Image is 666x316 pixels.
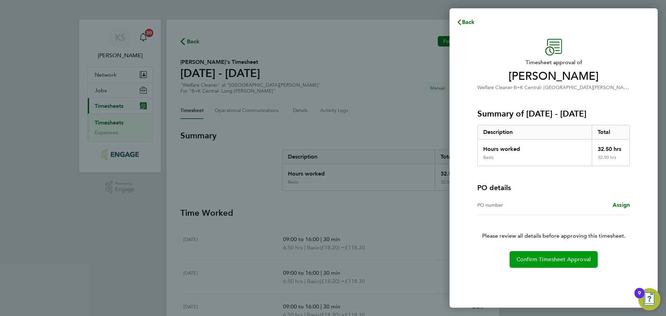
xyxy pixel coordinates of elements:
span: Timesheet approval of [477,58,630,67]
span: Welfare Cleaner [477,85,512,91]
div: 32.50 hrs [592,139,630,155]
span: Confirm Timesheet Approval [516,256,591,263]
span: Back [462,19,475,25]
button: Open Resource Center, 9 new notifications [638,288,660,310]
button: Confirm Timesheet Approval [510,251,598,268]
div: Summary of 22 - 28 Sep 2025 [477,125,630,166]
div: Basic [483,155,494,160]
span: · [512,85,514,91]
span: B+K Central- [GEOGRAPHIC_DATA][PERSON_NAME] [514,84,632,91]
div: Hours worked [478,139,592,155]
a: Assign [613,201,630,209]
button: Back [450,15,482,29]
div: Total [592,125,630,139]
h3: Summary of [DATE] - [DATE] [477,108,630,119]
span: [PERSON_NAME] [477,69,630,83]
span: Assign [613,202,630,208]
div: PO number [477,201,554,209]
h4: PO details [477,183,511,193]
div: 9 [638,293,641,302]
div: 32.50 hrs [592,155,630,166]
p: Please review all details before approving this timesheet. [469,215,638,240]
div: Description [478,125,592,139]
